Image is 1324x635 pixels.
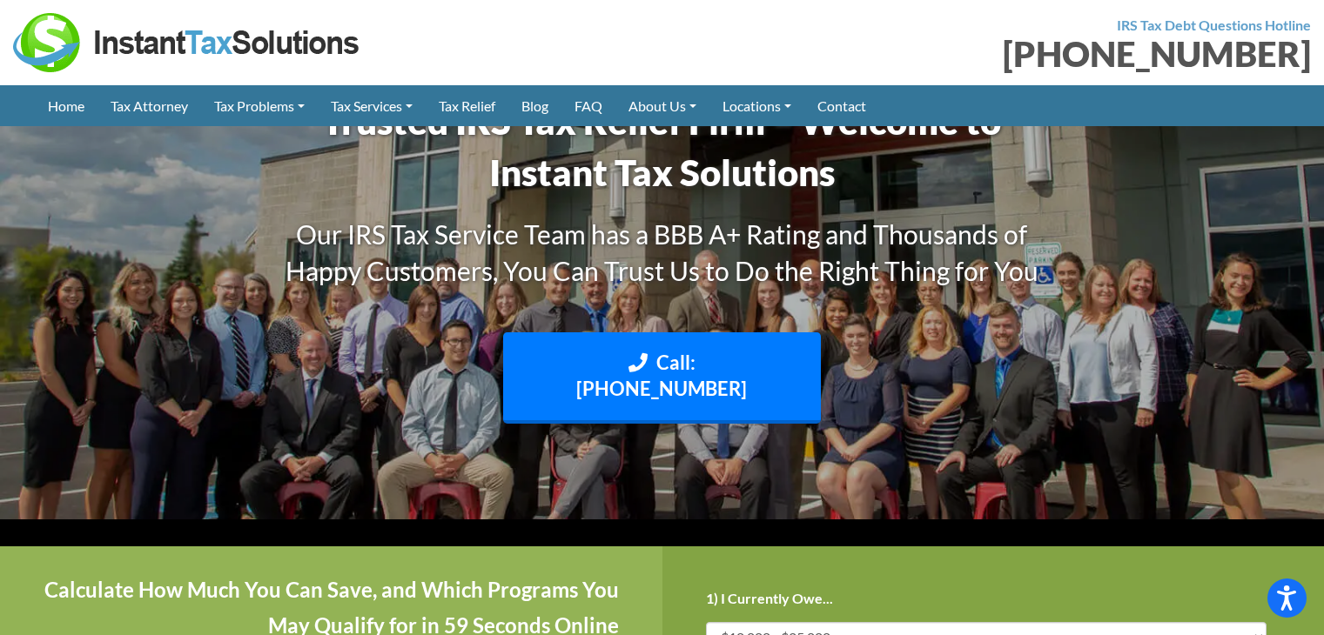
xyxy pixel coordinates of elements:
a: Tax Attorney [97,85,201,126]
a: Call: [PHONE_NUMBER] [503,332,822,424]
a: Locations [709,85,804,126]
a: Tax Relief [426,85,508,126]
div: [PHONE_NUMBER] [675,37,1312,71]
a: FAQ [561,85,615,126]
h3: Our IRS Tax Service Team has a BBB A+ Rating and Thousands of Happy Customers, You Can Trust Us t... [262,216,1063,289]
a: About Us [615,85,709,126]
a: Tax Problems [201,85,318,126]
a: Tax Services [318,85,426,126]
a: Contact [804,85,879,126]
strong: IRS Tax Debt Questions Hotline [1117,17,1311,33]
h1: Trusted IRS Tax Relief Firm – Welcome to Instant Tax Solutions [262,96,1063,198]
a: Home [35,85,97,126]
label: 1) I Currently Owe... [706,590,833,608]
a: Blog [508,85,561,126]
a: Instant Tax Solutions Logo [13,32,361,49]
img: Instant Tax Solutions Logo [13,13,361,72]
